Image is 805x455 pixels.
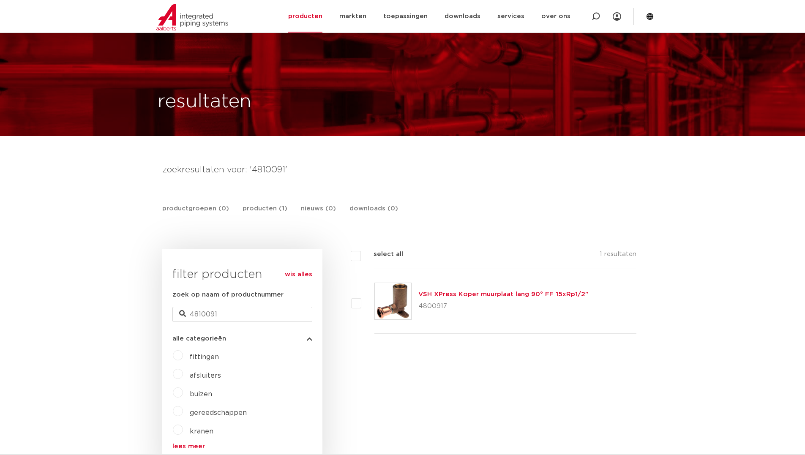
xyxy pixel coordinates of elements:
[190,354,219,360] a: fittingen
[172,307,312,322] input: zoeken
[172,443,312,450] a: lees meer
[158,88,251,115] h1: resultaten
[243,204,287,222] a: producten (1)
[418,300,588,313] p: 4800917
[172,335,226,342] span: alle categorieën
[172,335,312,342] button: alle categorieën
[361,249,403,259] label: select all
[172,290,284,300] label: zoek op naam of productnummer
[162,204,229,222] a: productgroepen (0)
[375,283,411,319] img: Thumbnail for VSH XPress Koper muurplaat lang 90° FF 15xRp1/2"
[190,391,212,398] a: buizen
[600,249,636,262] p: 1 resultaten
[349,204,398,222] a: downloads (0)
[190,372,221,379] a: afsluiters
[285,270,312,280] a: wis alles
[162,163,643,177] h4: zoekresultaten voor: '4810091'
[418,291,588,297] a: VSH XPress Koper muurplaat lang 90° FF 15xRp1/2"
[190,428,213,435] a: kranen
[172,266,312,283] h3: filter producten
[190,409,247,416] a: gereedschappen
[301,204,336,222] a: nieuws (0)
